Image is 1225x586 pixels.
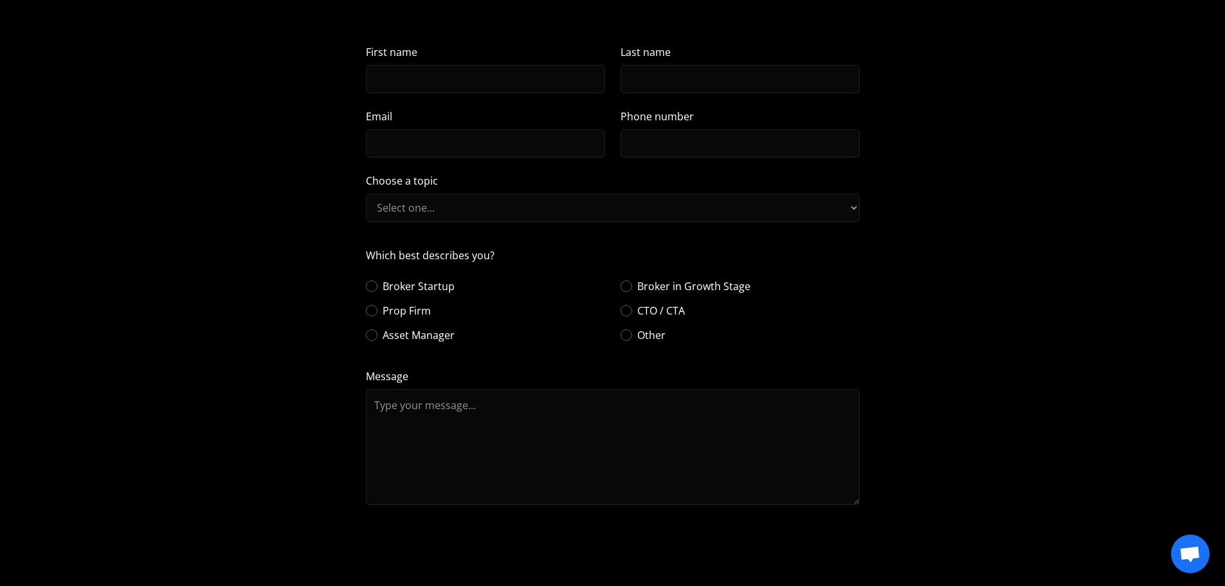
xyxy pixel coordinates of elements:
label: First name [366,44,605,60]
span: Prop Firm [383,303,431,318]
iframe: reCAPTCHA [366,520,561,571]
label: Last name [621,44,860,60]
div: Open chat [1171,535,1210,573]
span: Broker in Growth Stage [637,279,750,294]
label: Phone number [621,109,860,124]
label: Email [366,109,605,124]
label: Choose a topic [366,173,860,188]
span: Asset Manager [383,327,455,343]
label: Which best describes you? [366,248,495,263]
span: CTO / CTA [637,303,685,318]
span: Other [637,327,666,343]
label: Message [366,369,860,384]
span: Broker Startup [383,279,455,294]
